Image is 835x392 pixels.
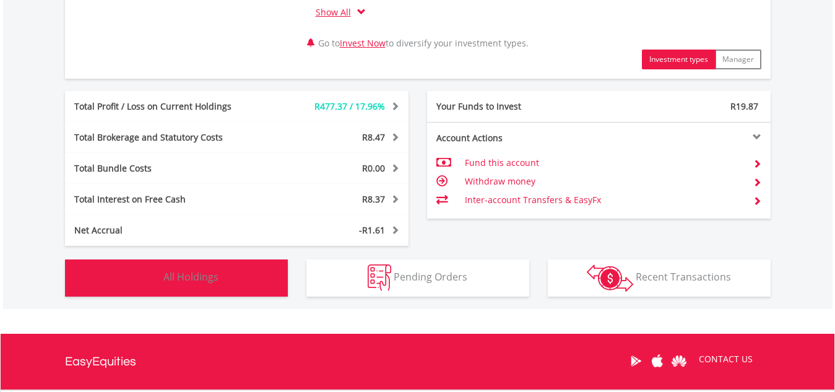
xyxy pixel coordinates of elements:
a: CONTACT US [690,342,761,377]
img: holdings-wht.png [134,264,161,291]
img: pending_instructions-wht.png [368,264,391,291]
td: Inter-account Transfers & EasyFx [465,191,743,209]
div: Total Profit / Loss on Current Holdings [65,100,266,113]
div: Account Actions [427,132,599,144]
span: -R1.61 [359,224,385,236]
span: Recent Transactions [636,270,731,284]
div: Total Brokerage and Statutory Costs [65,131,266,144]
button: Investment types [642,50,716,69]
span: R8.47 [362,131,385,143]
span: R19.87 [730,100,758,112]
a: Huawei [668,342,690,380]
a: Apple [647,342,668,380]
button: Pending Orders [306,259,529,297]
button: Manager [715,50,761,69]
div: Net Accrual [65,224,266,237]
a: EasyEquities [65,334,136,390]
td: Withdraw money [465,172,743,191]
a: Google Play [625,342,647,380]
div: Your Funds to Invest [427,100,599,113]
span: All Holdings [163,270,218,284]
button: All Holdings [65,259,288,297]
a: Show All [316,6,357,18]
div: Total Bundle Costs [65,162,266,175]
span: R477.37 / 17.96% [314,100,385,112]
div: Total Interest on Free Cash [65,193,266,206]
button: Recent Transactions [548,259,771,297]
span: Pending Orders [394,270,467,284]
span: R8.37 [362,193,385,205]
span: R0.00 [362,162,385,174]
img: transactions-zar-wht.png [587,264,633,292]
a: Invest Now [340,37,386,49]
td: Fund this account [465,154,743,172]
